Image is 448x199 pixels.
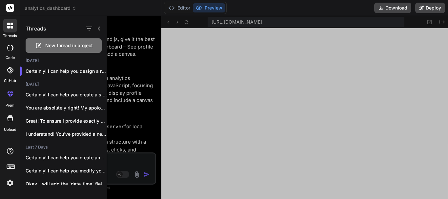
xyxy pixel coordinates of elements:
[4,127,16,132] label: Upload
[193,3,225,12] button: Preview
[5,177,16,189] img: settings
[26,68,107,74] p: Certainly! I can help you design a repor...
[4,78,16,84] label: GitHub
[20,82,107,87] h2: [DATE]
[26,131,107,137] p: I understand! You've provided a new vers...
[20,145,107,150] h2: Last 7 Days
[6,103,14,108] label: prem
[25,5,76,11] span: analytics_dashboard
[26,25,46,32] h1: Threads
[166,3,193,12] button: Editor
[26,154,107,161] p: Certainly! I can help you create an...
[45,42,93,49] span: New thread in project
[415,3,445,13] button: Deploy
[26,168,107,174] p: Certainly! I can help you modify your...
[26,91,107,98] p: Certainly! I can help you create a slide...
[3,33,17,39] label: threads
[26,181,107,187] p: Okay, I will add the `date_time` field...
[20,58,107,63] h2: [DATE]
[26,118,107,124] p: Great! To ensure I provide exactly what ...
[6,55,15,61] label: code
[374,3,411,13] button: Download
[26,105,107,111] p: You are absolutely right! My apologies f...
